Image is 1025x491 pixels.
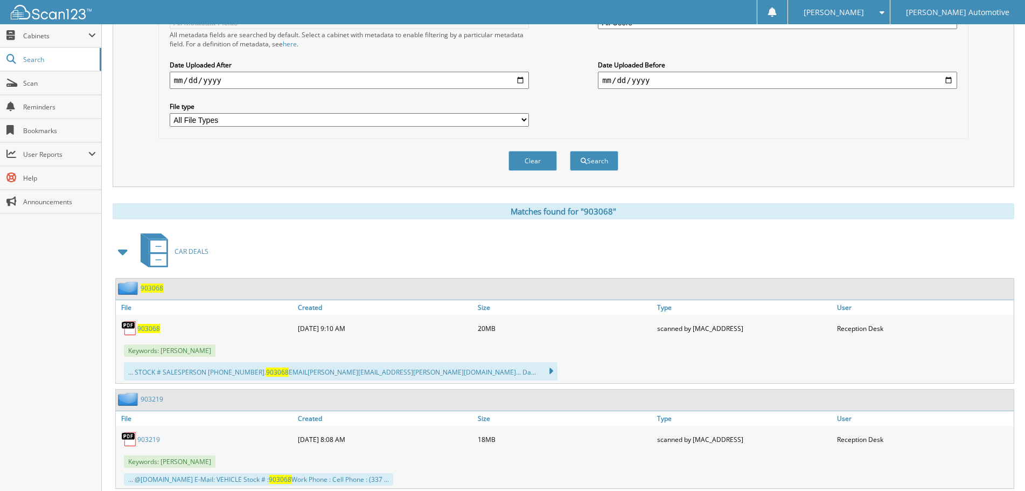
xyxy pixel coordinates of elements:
[283,39,297,49] a: here
[170,102,529,111] label: File type
[118,392,141,406] img: folder2.png
[266,368,289,377] span: 903068
[834,411,1014,426] a: User
[141,395,163,404] a: 903219
[170,72,529,89] input: start
[906,9,1009,16] span: [PERSON_NAME] Automotive
[121,320,137,336] img: PDF.png
[137,435,160,444] a: 903219
[295,300,475,315] a: Created
[475,300,654,315] a: Size
[121,431,137,447] img: PDF.png
[124,473,393,486] div: ... @[DOMAIN_NAME] E-Mail: VEHICLE Stock # : Work Phone : Cell Phone : (337 ...
[23,174,96,183] span: Help
[654,411,834,426] a: Type
[570,151,618,171] button: Search
[834,300,1014,315] a: User
[23,150,88,159] span: User Reports
[475,317,654,339] div: 20MB
[124,455,215,468] span: Keywords: [PERSON_NAME]
[11,5,92,19] img: scan123-logo-white.svg
[134,230,208,273] a: CAR DEALS
[295,411,475,426] a: Created
[23,55,94,64] span: Search
[475,411,654,426] a: Size
[269,475,291,484] span: 903068
[834,317,1014,339] div: Reception Desk
[804,9,864,16] span: [PERSON_NAME]
[834,428,1014,450] div: Reception Desk
[116,300,295,315] a: File
[654,300,834,315] a: Type
[118,281,141,295] img: folder2.png
[124,362,557,381] div: ... STOCK # SALESPERSON [PHONE_NUMBER]. EMAIL [PERSON_NAME][EMAIL_ADDRESS][PERSON_NAME][DOMAIN_NA...
[116,411,295,426] a: File
[654,317,834,339] div: scanned by [MAC_ADDRESS]
[295,428,475,450] div: [DATE] 8:08 AM
[23,31,88,40] span: Cabinets
[124,344,215,357] span: Keywords: [PERSON_NAME]
[23,102,96,112] span: Reminders
[175,247,208,256] span: CAR DEALS
[475,428,654,450] div: 18MB
[113,203,1014,219] div: Matches found for "903068"
[170,30,529,49] div: All metadata fields are searched by default. Select a cabinet with metadata to enable filtering b...
[971,439,1025,491] iframe: Chat Widget
[23,79,96,88] span: Scan
[141,283,163,293] a: 903068
[295,317,475,339] div: [DATE] 9:10 AM
[23,126,96,135] span: Bookmarks
[23,197,96,206] span: Announcements
[654,428,834,450] div: scanned by [MAC_ADDRESS]
[170,60,529,70] label: Date Uploaded After
[137,324,160,333] a: 903068
[598,72,957,89] input: end
[598,60,957,70] label: Date Uploaded Before
[508,151,557,171] button: Clear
